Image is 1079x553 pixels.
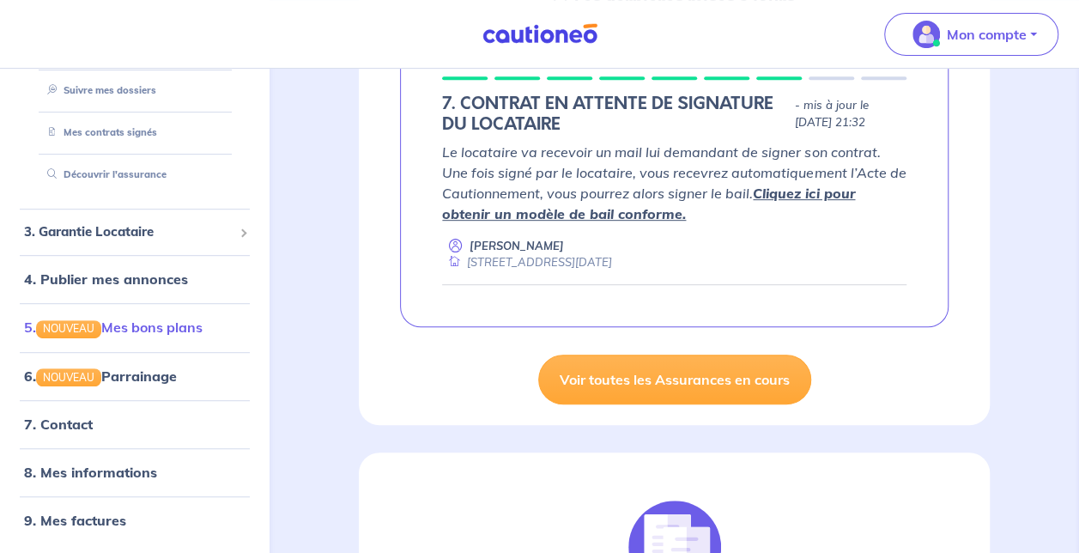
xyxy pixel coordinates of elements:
[884,13,1058,56] button: illu_account_valid_menu.svgMon compte
[24,368,177,385] a: 6.NOUVEAUParrainage
[24,222,233,242] span: 3. Garantie Locataire
[912,21,940,48] img: illu_account_valid_menu.svg
[7,311,263,345] div: 5.NOUVEAUMes bons plans
[27,161,242,189] div: Découvrir l'assurance
[40,127,157,139] a: Mes contrats signés
[7,455,263,489] div: 8. Mes informations
[7,359,263,393] div: 6.NOUVEAUParrainage
[794,97,906,131] p: - mis à jour le [DATE] 21:32
[40,168,167,180] a: Découvrir l'assurance
[24,512,126,529] a: 9. Mes factures
[24,271,188,289] a: 4. Publier mes annonces
[27,119,242,148] div: Mes contrats signés
[24,319,203,337] a: 5.NOUVEAUMes bons plans
[442,254,612,270] div: [STREET_ADDRESS][DATE]
[7,503,263,538] div: 9. Mes factures
[24,464,157,481] a: 8. Mes informations
[7,216,263,249] div: 3. Garantie Locataire
[476,23,604,45] img: Cautioneo
[442,94,787,135] h5: 7. CONTRAT EN ATTENTE DE SIGNATURE DU LOCATAIRE
[24,416,93,433] a: 7. Contact
[27,77,242,106] div: Suivre mes dossiers
[947,24,1027,45] p: Mon compte
[470,238,564,254] p: [PERSON_NAME]
[7,263,263,297] div: 4. Publier mes annonces
[40,85,156,97] a: Suivre mes dossiers
[442,143,906,222] em: Le locataire va recevoir un mail lui demandant de signer son contrat. Une fois signé par le locat...
[442,185,855,222] a: Cliquez ici pour obtenir un modèle de bail conforme.
[538,355,811,404] a: Voir toutes les Assurances en cours
[442,94,906,135] div: state: RENTER-PAYMENT-METHOD-IN-PROGRESS, Context: IN-LANDLORD,IS-GL-CAUTION-IN-LANDLORD
[7,407,263,441] div: 7. Contact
